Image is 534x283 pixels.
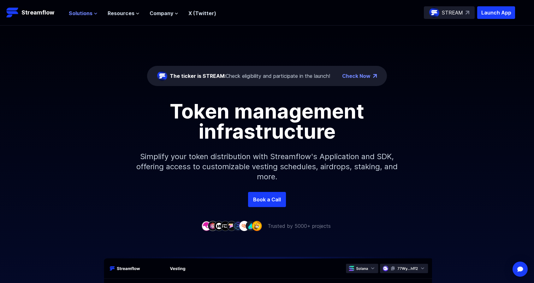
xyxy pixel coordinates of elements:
button: Launch App [477,6,515,19]
img: company-2 [208,221,218,231]
p: Streamflow [21,8,54,17]
a: STREAM [424,6,475,19]
span: Company [150,9,173,17]
img: company-6 [233,221,243,231]
img: top-right-arrow.svg [466,11,469,14]
img: streamflow-logo-circle.png [157,71,167,81]
div: Open Intercom Messenger [513,262,528,277]
a: X (Twitter) [188,10,216,16]
p: Simplify your token distribution with Streamflow's Application and SDK, offering access to custom... [131,141,403,192]
img: company-4 [220,221,230,231]
p: Trusted by 5000+ projects [268,222,331,230]
img: company-8 [246,221,256,231]
a: Streamflow [6,6,62,19]
h1: Token management infrastructure [125,101,409,141]
img: Streamflow Logo [6,6,19,19]
img: company-1 [201,221,211,231]
img: company-3 [214,221,224,231]
img: company-5 [227,221,237,231]
p: STREAM [442,9,463,16]
span: The ticker is STREAM: [170,73,226,79]
a: Check Now [342,72,371,80]
span: Resources [108,9,134,17]
img: streamflow-logo-circle.png [429,8,439,18]
button: Solutions [69,9,98,17]
a: Book a Call [248,192,286,207]
img: company-7 [239,221,249,231]
button: Resources [108,9,139,17]
button: Company [150,9,178,17]
img: company-9 [252,221,262,231]
div: Check eligibility and participate in the launch! [170,72,330,80]
span: Solutions [69,9,92,17]
img: top-right-arrow.png [373,74,377,78]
